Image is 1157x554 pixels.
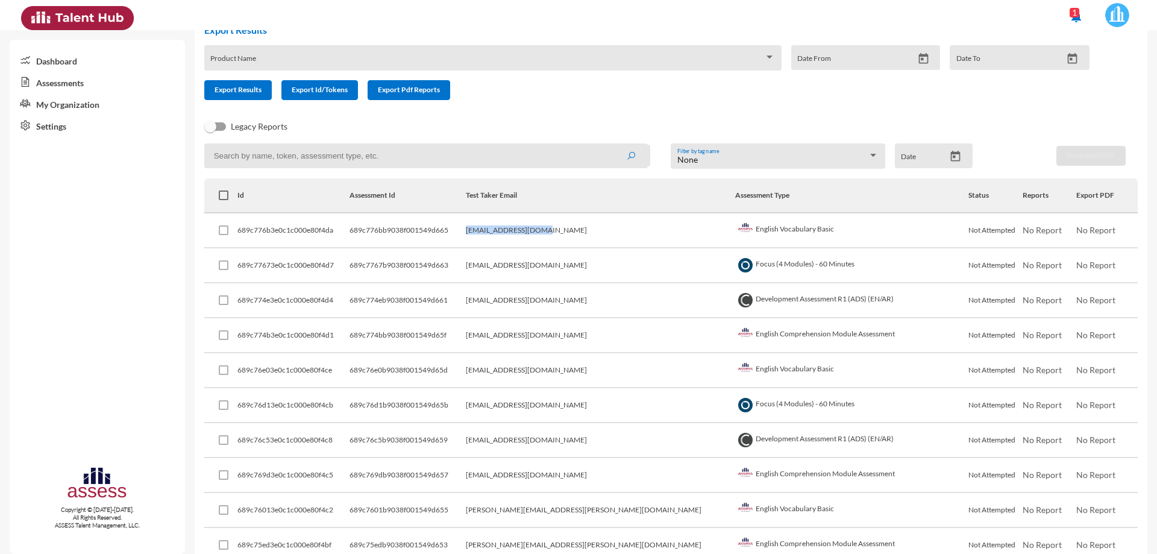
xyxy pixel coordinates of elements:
[1023,330,1062,340] span: No Report
[968,423,1022,458] td: Not Attempted
[350,458,465,493] td: 689c769db9038f001549d657
[237,353,350,388] td: 689c76e03e0c1c000e80f4ce
[735,353,968,388] td: English Vocabulary Basic
[677,154,698,165] span: None
[237,388,350,423] td: 689c76d13e0c1c000e80f4cb
[237,248,350,283] td: 689c77673e0c1c000e80f4d7
[1076,505,1115,515] span: No Report
[1023,540,1062,550] span: No Report
[735,283,968,318] td: Development Assessment R1 (ADS) (EN/AR)
[1023,400,1062,410] span: No Report
[1062,52,1083,65] button: Open calendar
[378,85,440,94] span: Export Pdf Reports
[281,80,358,100] button: Export Id/Tokens
[350,388,465,423] td: 689c76d1b9038f001549d65b
[735,388,968,423] td: Focus (4 Modules) - 60 Minutes
[735,178,968,213] th: Assessment Type
[1076,540,1115,550] span: No Report
[350,423,465,458] td: 689c76c5b9038f001549d659
[945,150,966,163] button: Open calendar
[1069,9,1083,24] mat-icon: notifications
[215,85,262,94] span: Export Results
[350,248,465,283] td: 689c7767b9038f001549d663
[968,353,1022,388] td: Not Attempted
[968,388,1022,423] td: Not Attempted
[968,283,1022,318] td: Not Attempted
[1076,435,1115,445] span: No Report
[10,506,185,529] p: Copyright © [DATE]-[DATE]. All Rights Reserved. ASSESS Talent Management, LLC.
[968,213,1022,248] td: Not Attempted
[466,353,736,388] td: [EMAIL_ADDRESS][DOMAIN_NAME]
[466,178,736,213] th: Test Taker Email
[350,283,465,318] td: 689c774eb9038f001549d661
[350,493,465,528] td: 689c7601b9038f001549d655
[368,80,450,100] button: Export Pdf Reports
[1076,330,1115,340] span: No Report
[237,423,350,458] td: 689c76c53e0c1c000e80f4c8
[735,493,968,528] td: English Vocabulary Basic
[735,458,968,493] td: English Comprehension Module Assessment
[466,213,736,248] td: [EMAIL_ADDRESS][DOMAIN_NAME]
[237,283,350,318] td: 689c774e3e0c1c000e80f4d4
[466,248,736,283] td: [EMAIL_ADDRESS][DOMAIN_NAME]
[350,213,465,248] td: 689c776bb9038f001549d665
[1056,146,1126,166] button: Download PDF
[237,493,350,528] td: 689c76013e0c1c000e80f4c2
[1076,365,1115,375] span: No Report
[1023,225,1062,235] span: No Report
[1023,178,1076,213] th: Reports
[466,423,736,458] td: [EMAIL_ADDRESS][DOMAIN_NAME]
[1076,470,1115,480] span: No Report
[350,178,465,213] th: Assessment Id
[1070,8,1079,17] div: 1
[66,465,128,503] img: assesscompany-logo.png
[10,93,185,115] a: My Organization
[10,71,185,93] a: Assessments
[231,119,287,134] span: Legacy Reports
[1076,178,1138,213] th: Export PDF
[466,458,736,493] td: [EMAIL_ADDRESS][DOMAIN_NAME]
[204,80,272,100] button: Export Results
[1076,225,1115,235] span: No Report
[237,178,350,213] th: Id
[968,493,1022,528] td: Not Attempted
[1076,295,1115,305] span: No Report
[735,318,968,353] td: English Comprehension Module Assessment
[1076,400,1115,410] span: No Report
[237,213,350,248] td: 689c776b3e0c1c000e80f4da
[204,24,1099,36] h2: Export Results
[466,388,736,423] td: [EMAIL_ADDRESS][DOMAIN_NAME]
[10,115,185,136] a: Settings
[237,458,350,493] td: 689c769d3e0c1c000e80f4c5
[1023,260,1062,270] span: No Report
[1023,295,1062,305] span: No Report
[735,423,968,458] td: Development Assessment R1 (ADS) (EN/AR)
[1023,505,1062,515] span: No Report
[968,178,1022,213] th: Status
[1023,470,1062,480] span: No Report
[968,248,1022,283] td: Not Attempted
[466,318,736,353] td: [EMAIL_ADDRESS][DOMAIN_NAME]
[204,143,648,168] input: Search by name, token, assessment type, etc.
[10,49,185,71] a: Dashboard
[1076,260,1115,270] span: No Report
[350,318,465,353] td: 689c774bb9038f001549d65f
[466,493,736,528] td: [PERSON_NAME][EMAIL_ADDRESS][PERSON_NAME][DOMAIN_NAME]
[350,353,465,388] td: 689c76e0b9038f001549d65d
[1023,365,1062,375] span: No Report
[735,213,968,248] td: English Vocabulary Basic
[1023,435,1062,445] span: No Report
[466,283,736,318] td: [EMAIL_ADDRESS][DOMAIN_NAME]
[913,52,934,65] button: Open calendar
[237,318,350,353] td: 689c774b3e0c1c000e80f4d1
[968,458,1022,493] td: Not Attempted
[1067,151,1115,160] span: Download PDF
[735,248,968,283] td: Focus (4 Modules) - 60 Minutes
[968,318,1022,353] td: Not Attempted
[292,85,348,94] span: Export Id/Tokens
